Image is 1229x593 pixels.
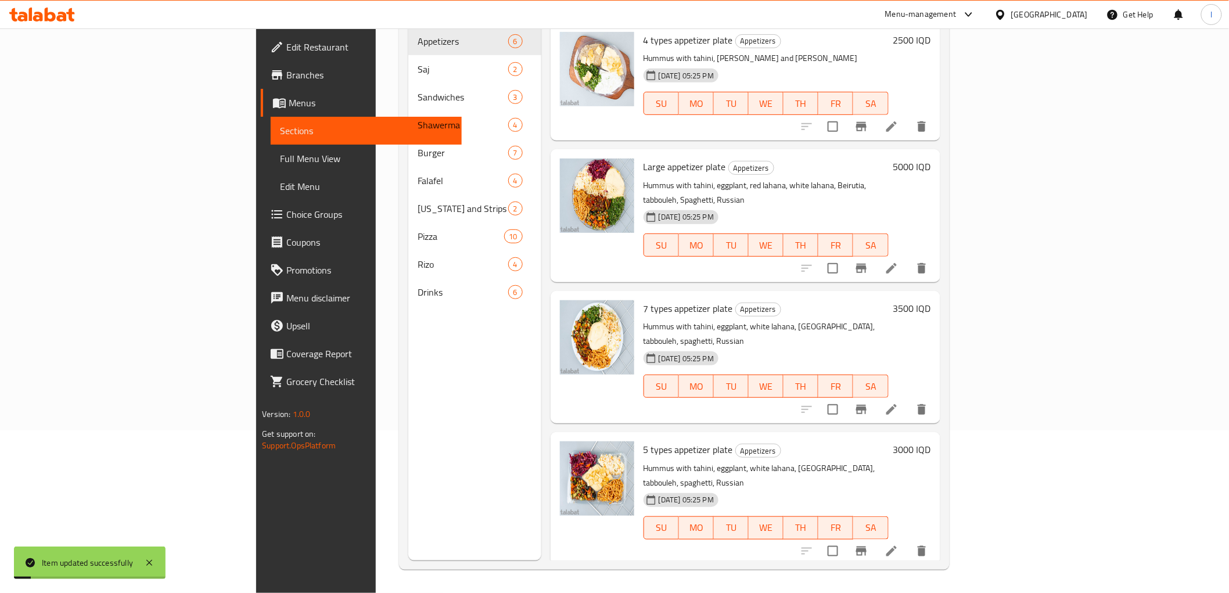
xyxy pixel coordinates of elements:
div: Rizo4 [408,250,541,278]
button: SU [644,375,679,398]
div: items [508,90,523,104]
h6: 5000 IQD [893,159,931,175]
button: Branch-specific-item [847,537,875,565]
span: Select to update [821,539,845,563]
a: Coupons [261,228,461,256]
div: items [508,118,523,132]
h6: 3500 IQD [893,300,931,317]
span: Grocery Checklist [286,375,452,389]
a: Coverage Report [261,340,461,368]
span: Shawerma [418,118,508,132]
span: Upsell [286,319,452,333]
button: delete [908,254,936,282]
div: items [508,202,523,215]
span: Promotions [286,263,452,277]
button: delete [908,537,936,565]
span: Get support on: [262,426,315,441]
span: Large appetizer plate [644,158,726,175]
span: FR [823,95,849,112]
span: 7 [509,148,522,159]
button: FR [818,516,853,540]
span: Drinks [418,285,508,299]
div: Saj [418,62,508,76]
button: FR [818,375,853,398]
a: Edit Menu [271,172,461,200]
div: Kentucky and Strips [418,202,508,215]
img: 7 types appetizer plate [560,300,634,375]
button: SU [644,233,679,257]
nav: Menu sections [408,23,541,311]
button: SA [853,233,888,257]
span: TU [718,237,744,254]
p: Hummus with tahini, eggplant, white lahana, [GEOGRAPHIC_DATA], tabbouleh, spaghetti, Russian [644,319,889,348]
h6: 3000 IQD [893,441,931,458]
div: Shawerma4 [408,111,541,139]
button: WE [749,233,784,257]
a: Promotions [261,256,461,284]
span: Pizza [418,229,504,243]
span: [DATE] 05:25 PM [654,70,718,81]
span: Appetizers [729,161,774,175]
span: SU [649,378,674,395]
button: SU [644,516,679,540]
span: 2 [509,64,522,75]
button: TH [784,233,818,257]
span: Menus [289,96,452,110]
button: MO [679,516,714,540]
span: MO [684,519,709,536]
span: WE [753,95,779,112]
div: items [508,174,523,188]
span: SA [858,237,883,254]
div: items [508,62,523,76]
span: Full Menu View [280,152,452,166]
a: Support.OpsPlatform [262,438,336,453]
a: Branches [261,61,461,89]
span: TH [788,95,814,112]
div: Appetizers [418,34,508,48]
span: Sandwiches [418,90,508,104]
span: [DATE] 05:25 PM [654,211,718,222]
a: Choice Groups [261,200,461,228]
span: Select to update [821,397,845,422]
img: 5 types appetizer plate [560,441,634,516]
span: TH [788,378,814,395]
p: Hummus with tahini, [PERSON_NAME] and [PERSON_NAME] [644,51,889,66]
span: Appetizers [736,34,781,48]
span: WE [753,378,779,395]
img: 4 types appetizer plate [560,32,634,106]
div: [GEOGRAPHIC_DATA] [1011,8,1088,21]
span: MO [684,95,709,112]
a: Full Menu View [271,145,461,172]
button: delete [908,396,936,423]
a: Edit menu item [885,402,899,416]
span: 7 types appetizer plate [644,300,733,317]
a: Edit Restaurant [261,33,461,61]
button: SA [853,375,888,398]
button: MO [679,375,714,398]
a: Upsell [261,312,461,340]
div: items [508,285,523,299]
div: Falafel [418,174,508,188]
div: items [508,34,523,48]
button: WE [749,375,784,398]
span: MO [684,237,709,254]
div: Menu-management [885,8,957,21]
div: Appetizers [735,303,781,317]
div: Appetizers6 [408,27,541,55]
span: [US_STATE] and Strips [418,202,508,215]
span: 4 [509,259,522,270]
div: Drinks6 [408,278,541,306]
span: 5 types appetizer plate [644,441,733,458]
span: TH [788,237,814,254]
span: WE [753,237,779,254]
button: TH [784,92,818,115]
div: Pizza10 [408,222,541,250]
span: 3 [509,92,522,103]
button: Branch-specific-item [847,254,875,282]
span: Burger [418,146,508,160]
a: Edit menu item [885,261,899,275]
div: Burger7 [408,139,541,167]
